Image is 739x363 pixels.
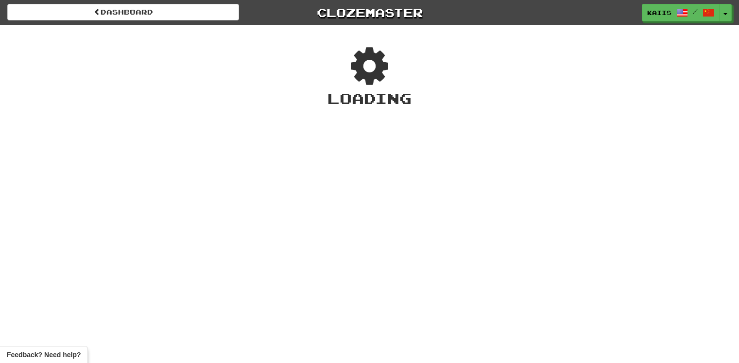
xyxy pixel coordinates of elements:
span: kaiis [647,8,671,17]
a: Clozemaster [254,4,485,21]
a: Dashboard [7,4,239,20]
a: kaiis / [642,4,720,21]
span: / [693,8,698,15]
span: Open feedback widget [7,350,81,360]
